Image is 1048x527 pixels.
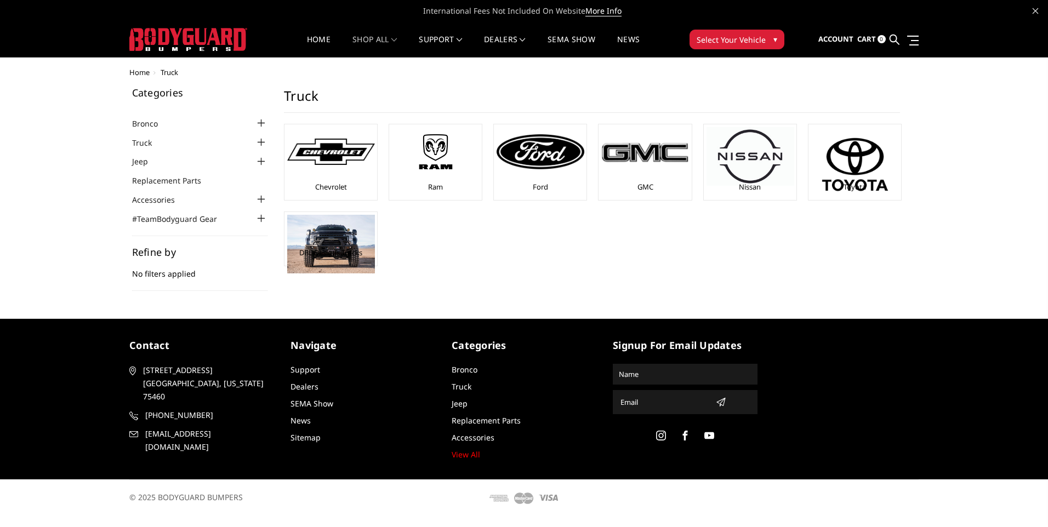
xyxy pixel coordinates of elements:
span: © 2025 BODYGUARD BUMPERS [129,492,243,502]
a: SEMA Show [548,36,595,57]
span: [EMAIL_ADDRESS][DOMAIN_NAME] [145,427,272,454]
span: [PHONE_NUMBER] [145,409,272,422]
a: [EMAIL_ADDRESS][DOMAIN_NAME] [129,427,274,454]
h5: signup for email updates [613,338,757,353]
a: News [291,415,311,426]
a: shop all [352,36,397,57]
span: 0 [878,35,886,43]
span: [STREET_ADDRESS] [GEOGRAPHIC_DATA], [US_STATE] 75460 [143,364,270,403]
a: SEMA Show [291,398,333,409]
input: Name [614,365,756,383]
a: Truck [132,137,166,148]
a: Bronco [452,364,477,375]
a: Home [129,67,150,77]
a: Chevrolet [315,182,347,192]
a: Replacement Parts [132,175,215,186]
h5: contact [129,338,274,353]
a: Toyota [844,182,866,192]
span: Account [818,34,853,44]
a: Ford [533,182,548,192]
h5: Categories [132,88,268,98]
a: Accessories [452,432,494,443]
span: Select Your Vehicle [697,34,766,45]
img: BODYGUARD BUMPERS [129,28,247,51]
span: Truck [161,67,178,77]
h5: Navigate [291,338,435,353]
a: #TeamBodyguard Gear [132,213,231,225]
a: Support [291,364,320,375]
a: Bronco [132,118,172,129]
h1: Truck [284,88,900,113]
button: Select Your Vehicle [690,30,784,49]
a: Ram [428,182,443,192]
a: More Info [585,5,622,16]
a: Dealers [484,36,526,57]
a: Jeep [452,398,468,409]
h5: Refine by [132,247,268,257]
span: ▾ [773,33,777,45]
a: Accessories [132,194,189,205]
a: Cart 0 [857,25,886,54]
a: GMC [637,182,653,192]
a: Nissan [739,182,761,192]
a: Support [419,36,462,57]
a: News [617,36,640,57]
a: View All [452,449,480,460]
a: Home [307,36,331,57]
a: DBL Designs Trucks [299,248,362,257]
h5: Categories [452,338,596,353]
a: Sitemap [291,432,321,443]
a: [PHONE_NUMBER] [129,409,274,422]
a: Truck [452,381,471,392]
span: Cart [857,34,876,44]
a: Replacement Parts [452,415,521,426]
a: Jeep [132,156,162,167]
div: No filters applied [132,247,268,291]
a: Dealers [291,381,318,392]
a: Account [818,25,853,54]
input: Email [616,393,711,411]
